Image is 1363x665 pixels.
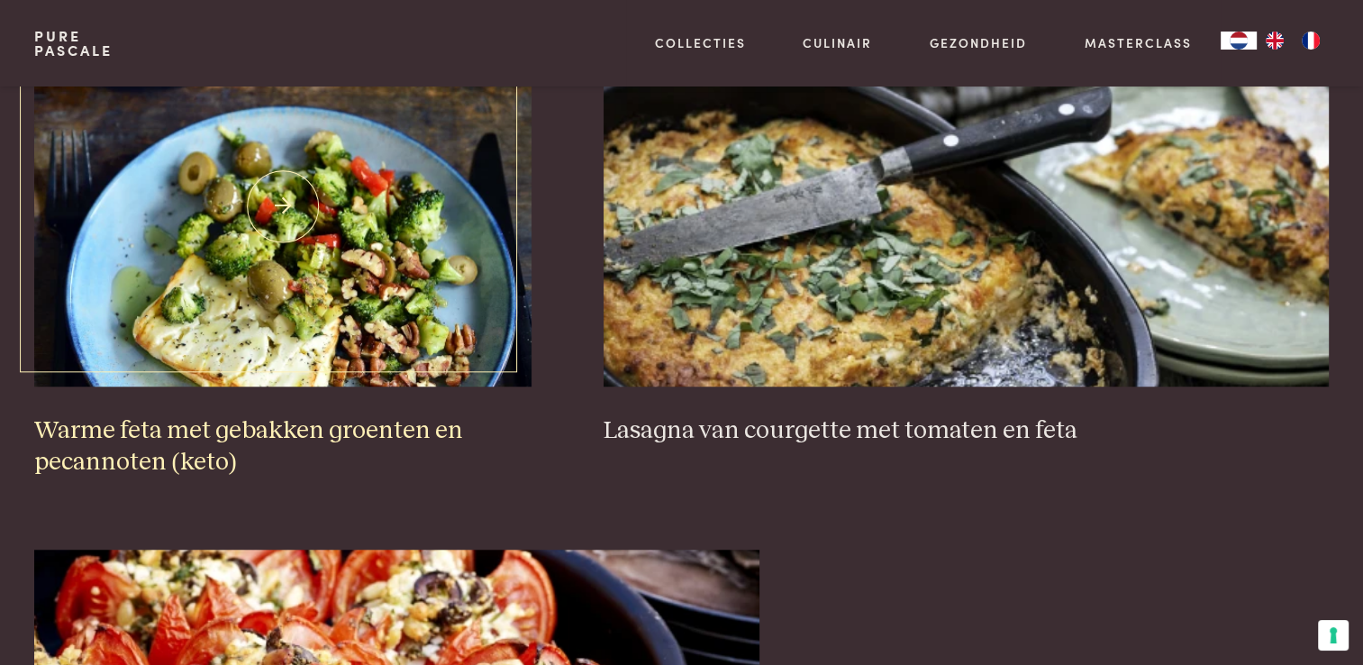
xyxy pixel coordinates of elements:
a: Culinair [803,33,872,52]
img: Lasagna van courgette met tomaten en feta [604,26,1329,387]
a: Lasagna van courgette met tomaten en feta Lasagna van courgette met tomaten en feta [604,26,1329,446]
button: Uw voorkeuren voor toestemming voor trackingtechnologieën [1318,620,1349,651]
a: EN [1257,32,1293,50]
aside: Language selected: Nederlands [1221,32,1329,50]
a: Gezondheid [930,33,1027,52]
div: Language [1221,32,1257,50]
a: Masterclass [1085,33,1192,52]
a: NL [1221,32,1257,50]
a: FR [1293,32,1329,50]
a: PurePascale [34,29,113,58]
h3: Warme feta met gebakken groenten en pecannoten (keto) [34,415,532,478]
a: Collecties [655,33,746,52]
img: Warme feta met gebakken groenten en pecannoten (keto) [34,26,532,387]
h3: Lasagna van courgette met tomaten en feta [604,415,1329,447]
a: Warme feta met gebakken groenten en pecannoten (keto) Warme feta met gebakken groenten en pecanno... [34,26,532,478]
ul: Language list [1257,32,1329,50]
